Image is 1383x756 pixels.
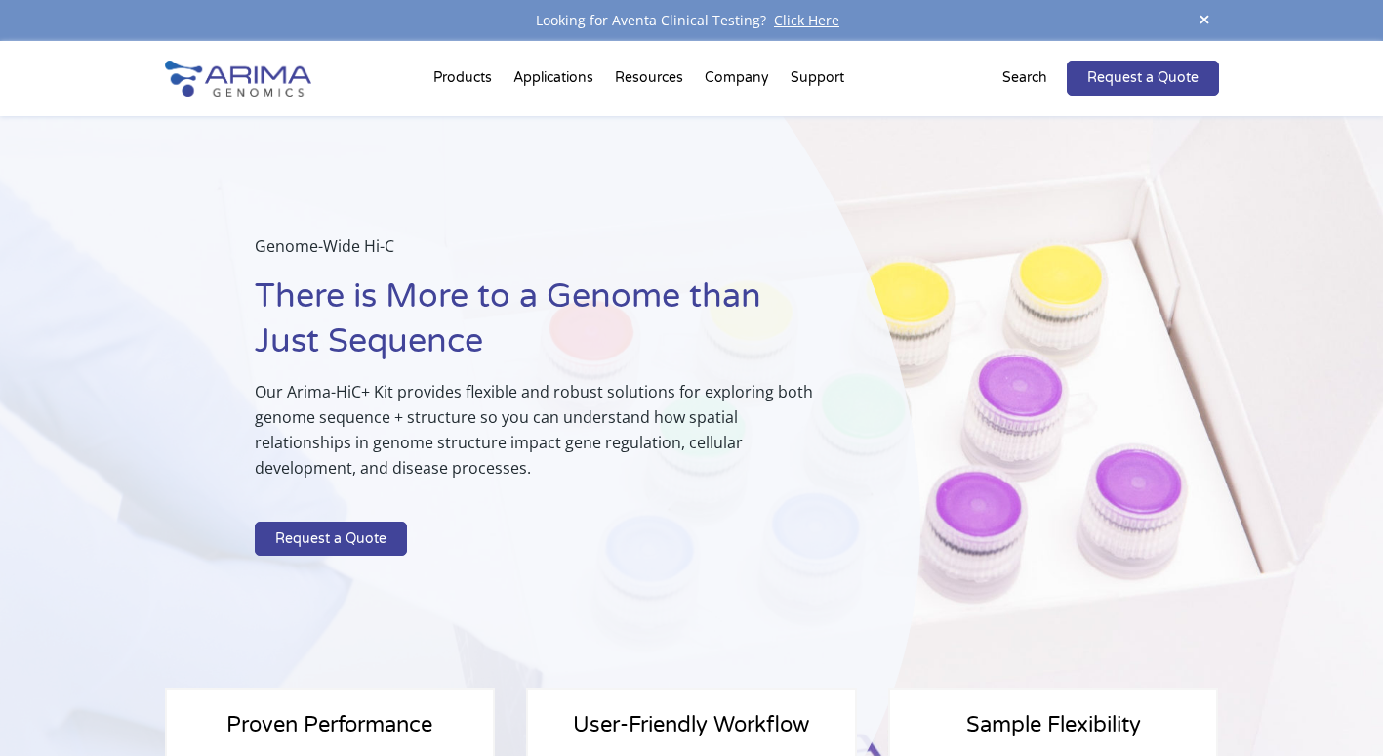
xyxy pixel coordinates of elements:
[766,11,847,29] a: Click Here
[255,233,823,274] p: Genome-Wide Hi-C
[255,522,407,557] a: Request a Quote
[165,61,311,97] img: Arima-Genomics-logo
[1002,65,1047,91] p: Search
[165,8,1219,33] div: Looking for Aventa Clinical Testing?
[255,379,823,496] p: Our Arima-HiC+ Kit provides flexible and robust solutions for exploring both genome sequence + st...
[255,274,823,379] h1: There is More to a Genome than Just Sequence
[966,712,1141,737] span: Sample Flexibility
[573,712,809,737] span: User-Friendly Workflow
[1067,61,1219,96] a: Request a Quote
[226,712,432,737] span: Proven Performance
